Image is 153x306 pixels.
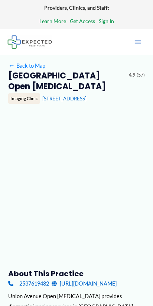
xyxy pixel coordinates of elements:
a: Sign In [99,16,114,26]
button: Main menu toggle [130,34,146,50]
a: ←Back to Map [8,61,45,71]
h3: About this practice [8,269,144,278]
a: 2537619482 [8,278,49,289]
a: [STREET_ADDRESS] [42,96,87,102]
strong: Providers, Clinics, and Staff: [44,4,109,11]
span: 4.9 [129,71,135,80]
a: Get Access [70,16,95,26]
a: Learn More [39,16,66,26]
img: Expected Healthcare Logo - side, dark font, small [7,35,52,48]
a: [URL][DOMAIN_NAME] [52,278,117,289]
span: (57) [137,71,145,80]
h2: [GEOGRAPHIC_DATA] Open [MEDICAL_DATA] [8,71,123,92]
span: ← [8,62,15,69]
div: Imaging Clinic [8,93,40,104]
